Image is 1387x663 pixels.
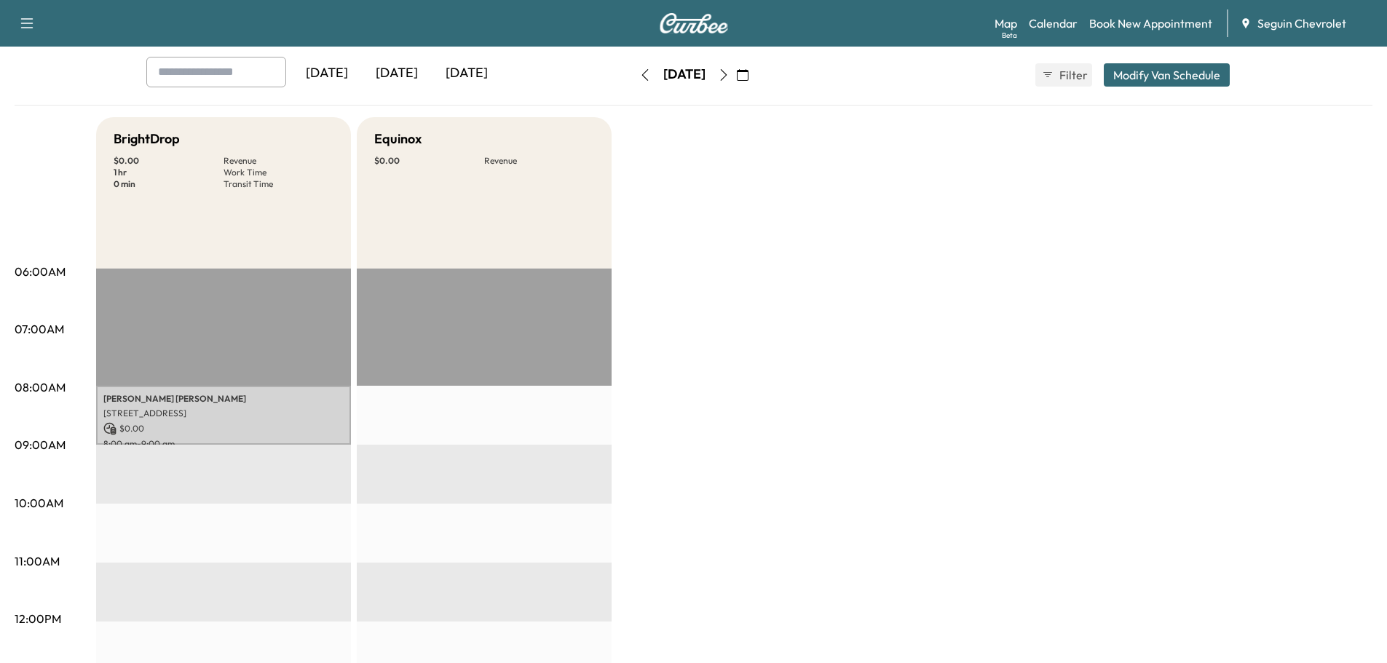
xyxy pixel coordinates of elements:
[292,57,362,90] div: [DATE]
[114,155,224,167] p: $ 0.00
[15,320,64,338] p: 07:00AM
[114,167,224,178] p: 1 hr
[15,610,61,627] p: 12:00PM
[114,178,224,190] p: 0 min
[374,129,422,149] h5: Equinox
[995,15,1017,32] a: MapBeta
[114,129,180,149] h5: BrightDrop
[1059,66,1086,84] span: Filter
[1089,15,1212,32] a: Book New Appointment
[15,378,66,396] p: 08:00AM
[1029,15,1078,32] a: Calendar
[224,155,333,167] p: Revenue
[15,263,66,280] p: 06:00AM
[1104,63,1230,87] button: Modify Van Schedule
[1035,63,1092,87] button: Filter
[15,494,63,512] p: 10:00AM
[659,13,729,33] img: Curbee Logo
[484,155,594,167] p: Revenue
[15,436,66,453] p: 09:00AM
[432,57,502,90] div: [DATE]
[224,167,333,178] p: Work Time
[103,393,344,405] p: [PERSON_NAME] [PERSON_NAME]
[663,65,706,84] div: [DATE]
[1002,30,1017,41] div: Beta
[103,438,344,450] p: 8:00 am - 9:00 am
[103,422,344,435] p: $ 0.00
[224,178,333,190] p: Transit Time
[362,57,432,90] div: [DATE]
[374,155,484,167] p: $ 0.00
[103,408,344,419] p: [STREET_ADDRESS]
[15,552,60,570] p: 11:00AM
[1257,15,1346,32] span: Seguin Chevrolet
